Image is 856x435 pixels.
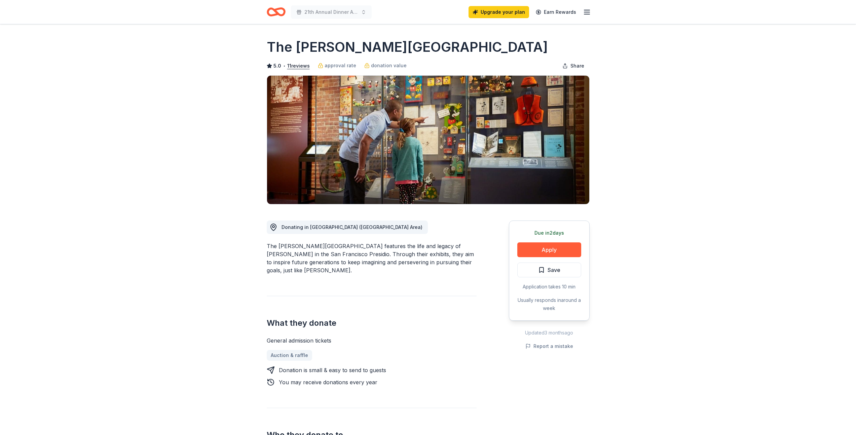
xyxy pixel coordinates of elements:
a: approval rate [318,62,356,70]
button: Save [517,263,581,277]
span: 5.0 [273,62,281,70]
span: approval rate [325,62,356,70]
div: The [PERSON_NAME][GEOGRAPHIC_DATA] features the life and legacy of [PERSON_NAME] in the San Franc... [267,242,477,274]
a: Upgrade your plan [469,6,529,18]
span: • [283,63,285,69]
div: Usually responds in around a week [517,296,581,312]
div: Updated 3 months ago [509,329,590,337]
div: Application takes 10 min [517,283,581,291]
a: Auction & raffle [267,350,312,361]
span: Share [570,62,584,70]
img: Image for The Walt Disney Museum [267,76,589,204]
button: 21th Annual Dinner Auction [291,5,372,19]
div: You may receive donations every year [279,378,377,386]
a: Home [267,4,286,20]
span: 21th Annual Dinner Auction [304,8,358,16]
button: 11reviews [287,62,310,70]
button: Share [557,59,590,73]
a: donation value [364,62,407,70]
button: Apply [517,242,581,257]
div: Donation is small & easy to send to guests [279,366,386,374]
h2: What they donate [267,318,477,328]
button: Report a mistake [525,342,573,350]
span: Save [548,266,560,274]
div: General admission tickets [267,337,477,345]
span: donation value [371,62,407,70]
a: Earn Rewards [532,6,580,18]
div: Due in 2 days [517,229,581,237]
span: Donating in [GEOGRAPHIC_DATA] ([GEOGRAPHIC_DATA] Area) [282,224,422,230]
h1: The [PERSON_NAME][GEOGRAPHIC_DATA] [267,38,548,56]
